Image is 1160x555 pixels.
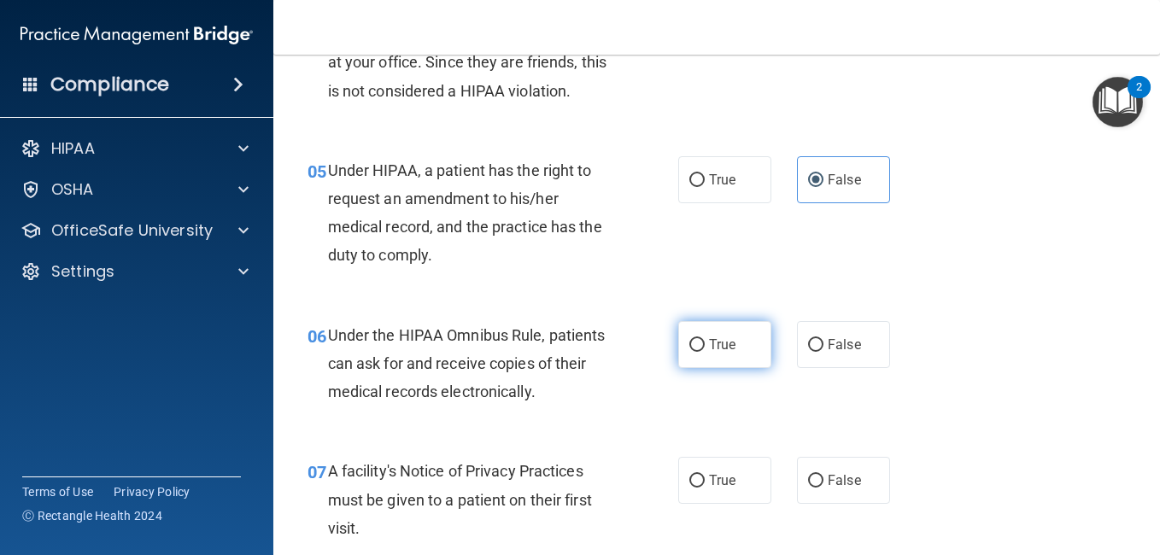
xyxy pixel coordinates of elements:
input: True [689,475,705,488]
span: False [828,472,861,488]
h4: Compliance [50,73,169,96]
span: True [709,172,735,188]
p: HIPAA [51,138,95,159]
a: OfficeSafe University [21,220,249,241]
input: True [689,339,705,352]
a: Terms of Use [22,483,93,500]
a: OSHA [21,179,249,200]
a: Privacy Policy [114,483,190,500]
img: PMB logo [21,18,253,52]
div: 2 [1136,87,1142,109]
p: Settings [51,261,114,282]
button: Open Resource Center, 2 new notifications [1093,77,1143,127]
p: OfficeSafe University [51,220,213,241]
a: HIPAA [21,138,249,159]
p: OSHA [51,179,94,200]
span: True [709,336,735,353]
span: 05 [308,161,326,182]
input: False [808,174,823,187]
span: False [828,336,861,353]
span: Ⓒ Rectangle Health 2024 [22,507,162,524]
span: Under HIPAA, a patient has the right to request an amendment to his/her medical record, and the p... [328,161,602,265]
span: 07 [308,462,326,482]
span: Under the HIPAA Omnibus Rule, patients can ask for and receive copies of their medical records el... [328,326,606,400]
span: True [709,472,735,488]
span: A facility's Notice of Privacy Practices must be given to a patient on their first visit. [328,462,592,536]
input: True [689,174,705,187]
input: False [808,475,823,488]
a: Settings [21,261,249,282]
input: False [808,339,823,352]
span: 06 [308,326,326,347]
span: False [828,172,861,188]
